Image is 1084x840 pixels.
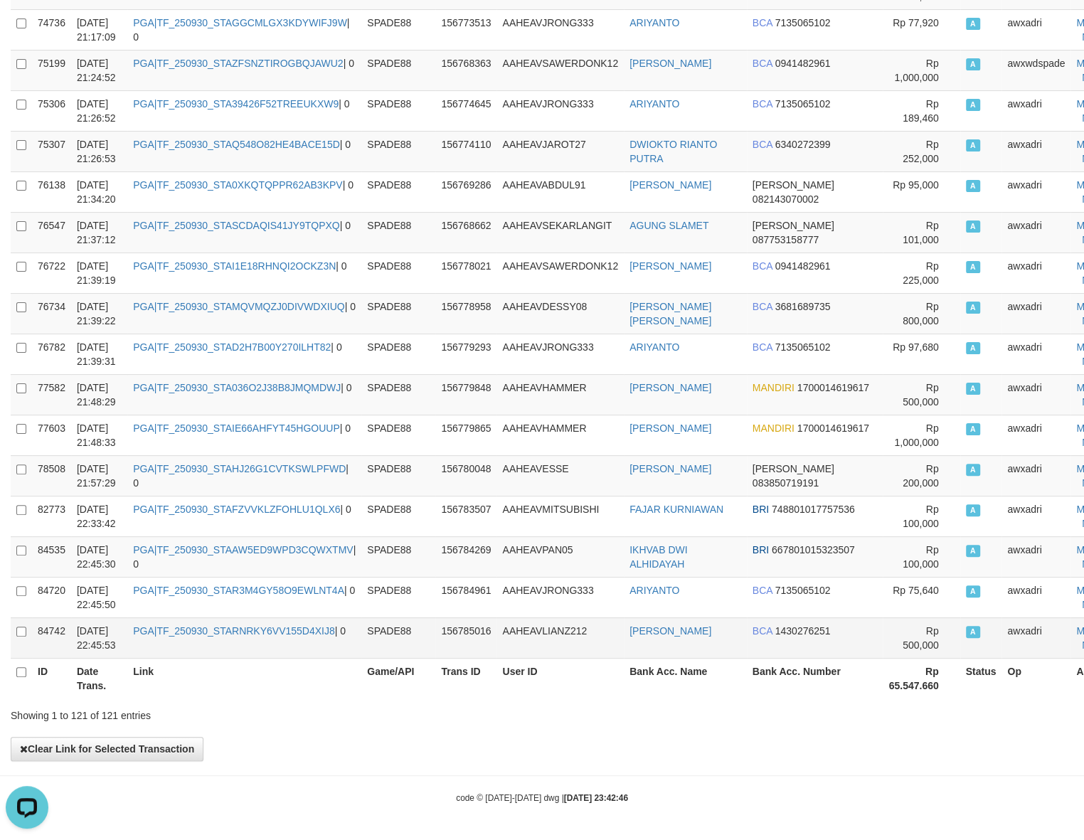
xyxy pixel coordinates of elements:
span: Rp 100,000 [903,504,939,529]
td: | 0 [127,334,361,374]
a: PGA|TF_250930_STAFZVVKLZFOHLU1QLX6 [133,504,340,515]
span: [DATE] 21:26:52 [77,98,116,124]
td: awxadri [1001,577,1070,617]
td: awxadri [1001,293,1070,334]
th: Trans ID [435,658,496,698]
td: 78508 [32,455,71,496]
a: PGA|TF_250930_STAAW5ED9WPD3CQWXTMV [133,544,353,555]
td: awxadri [1001,9,1070,50]
td: | 0 [127,9,361,50]
span: Rp 1,000,000 [894,422,938,448]
span: Accepted [966,626,980,638]
small: code © [DATE]-[DATE] dwg | [456,793,628,803]
a: PGA|TF_250930_STA036O2J38B8JMQMDWJ [133,382,341,393]
span: AAHEAVJRONG333 [502,341,593,353]
span: Rp 200,000 [903,463,939,489]
td: awxadri [1001,496,1070,536]
span: [DATE] 22:45:30 [77,544,116,570]
span: Rp 77,920 [893,17,939,28]
span: Accepted [966,261,980,273]
td: SPADE88 [361,212,435,252]
td: | 0 [127,90,361,131]
td: SPADE88 [361,171,435,212]
span: Accepted [966,423,980,435]
span: BCA [753,585,772,596]
td: 75306 [32,90,71,131]
span: 156778021 [441,260,491,272]
span: Rp 97,680 [893,341,939,353]
td: awxwdspade [1001,50,1070,90]
td: SPADE88 [361,415,435,455]
a: ARIYANTO [629,585,679,596]
span: Accepted [966,302,980,314]
td: | 0 [127,212,361,252]
td: SPADE88 [361,374,435,415]
span: [DATE] 21:48:29 [77,382,116,408]
span: [PERSON_NAME] [753,179,834,191]
td: awxadri [1001,171,1070,212]
span: 156783507 [441,504,491,515]
span: 156768363 [441,58,491,69]
span: [DATE] 21:34:20 [77,179,116,205]
th: Bank Acc. Number [747,658,883,698]
span: Rp 500,000 [903,625,939,651]
td: | 0 [127,455,361,496]
a: ARIYANTO [629,17,679,28]
td: 76782 [32,334,71,374]
span: [DATE] 21:24:52 [77,58,116,83]
span: AAHEAVSAWERDONK12 [502,58,618,69]
a: [PERSON_NAME] [629,179,711,191]
a: PGA|TF_250930_STAIE66AHFYT45HGOUUP [133,422,340,434]
a: [PERSON_NAME] [629,422,711,434]
span: AAHEAVHAMMER [502,382,586,393]
span: BCA [753,260,772,272]
span: Rp 101,000 [903,220,939,245]
div: Showing 1 to 121 of 121 entries [11,703,441,723]
td: SPADE88 [361,617,435,658]
td: SPADE88 [361,455,435,496]
td: 74736 [32,9,71,50]
td: | 0 [127,617,361,658]
span: Rp 95,000 [893,179,939,191]
span: Copy 7135065102 to clipboard [775,98,831,110]
span: Accepted [966,180,980,192]
span: Rp 189,460 [903,98,939,124]
td: awxadri [1001,334,1070,374]
td: 76722 [32,252,71,293]
a: ARIYANTO [629,98,679,110]
td: | 0 [127,374,361,415]
a: IKHVAB DWI ALHIDAYAH [629,544,687,570]
span: Copy 748801017757536 to clipboard [772,504,855,515]
span: AAHEAVHAMMER [502,422,586,434]
a: PGA|TF_250930_STAZFSNZTIROGBQJAWU2 [133,58,343,69]
td: SPADE88 [361,90,435,131]
td: awxadri [1001,617,1070,658]
td: awxadri [1001,374,1070,415]
span: AAHEAVLIANZ212 [502,625,587,637]
span: Copy 7135065102 to clipboard [775,17,831,28]
span: BCA [753,625,772,637]
span: Accepted [966,18,980,30]
th: Status [960,658,1002,698]
td: 77582 [32,374,71,415]
span: MANDIRI [753,382,795,393]
a: AGUNG SLAMET [629,220,708,231]
a: PGA|TF_250930_STAI1E18RHNQI2OCKZ3N [133,260,336,272]
span: Copy 1700014619617 to clipboard [797,382,869,393]
td: SPADE88 [361,496,435,536]
td: 77603 [32,415,71,455]
button: Clear Link for Selected Transaction [11,737,203,761]
td: | 0 [127,131,361,171]
span: [DATE] 21:39:22 [77,301,116,326]
th: Op [1001,658,1070,698]
span: BRI [753,504,769,515]
span: 156773513 [441,17,491,28]
td: | 0 [127,496,361,536]
a: DWIOKTO RIANTO PUTRA [629,139,717,164]
span: Copy 6340272399 to clipboard [775,139,831,150]
span: Copy 7135065102 to clipboard [775,341,831,353]
td: awxadri [1001,252,1070,293]
span: Copy 082143070002 to clipboard [753,193,819,205]
td: 75199 [32,50,71,90]
span: Rp 252,000 [903,139,939,164]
